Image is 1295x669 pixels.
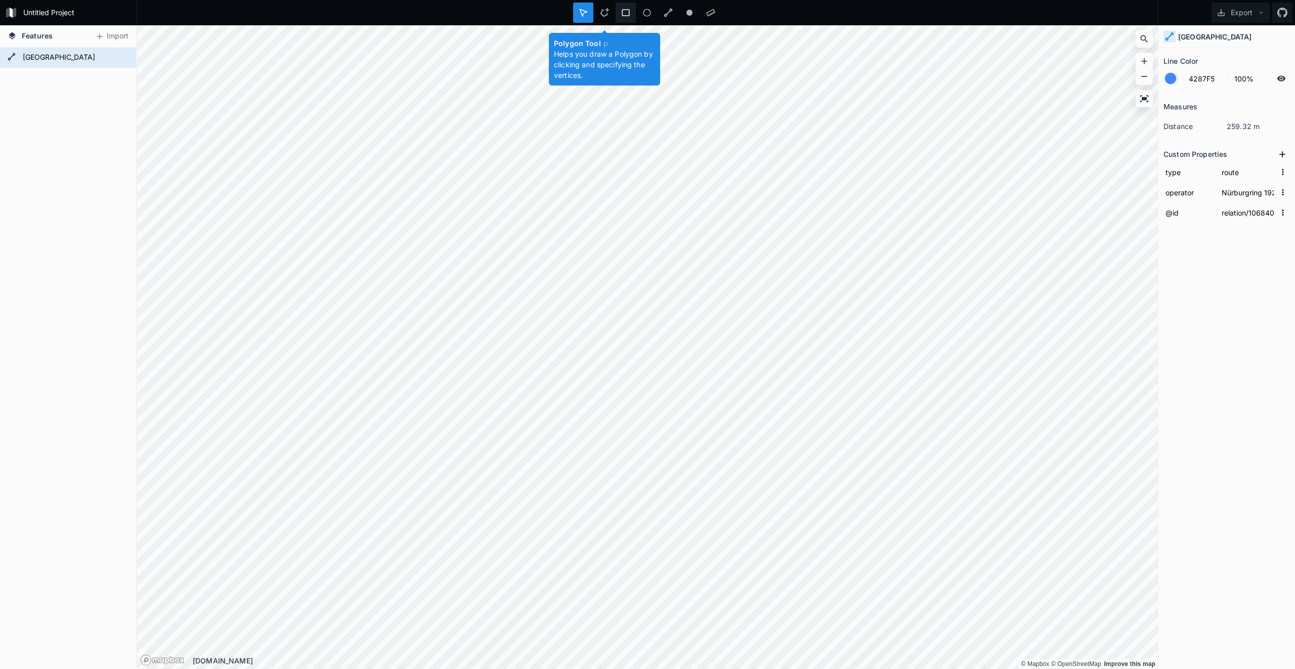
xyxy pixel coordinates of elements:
[22,30,53,41] span: Features
[1163,205,1215,220] input: Name
[1163,53,1198,69] h2: Line Color
[1163,121,1227,132] dt: distance
[1163,99,1197,114] h2: Measures
[1212,3,1270,23] button: Export
[1220,185,1276,200] input: Empty
[1104,660,1155,667] a: Map feedback
[90,28,134,45] button: Import
[554,38,655,49] h4: Polygon Tool
[1051,660,1101,667] a: OpenStreetMap
[1021,660,1049,667] a: Mapbox
[1227,121,1290,132] dd: 259.32 m
[1178,31,1251,42] h4: [GEOGRAPHIC_DATA]
[603,39,608,48] span: p
[1163,146,1227,162] h2: Custom Properties
[1220,164,1276,180] input: Empty
[1163,164,1215,180] input: Name
[1163,185,1215,200] input: Name
[1220,205,1276,220] input: Empty
[554,49,655,80] p: Helps you draw a Polygon by clicking and specifying the vertices.
[193,655,1158,666] div: [DOMAIN_NAME]
[140,654,185,666] a: Mapbox logo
